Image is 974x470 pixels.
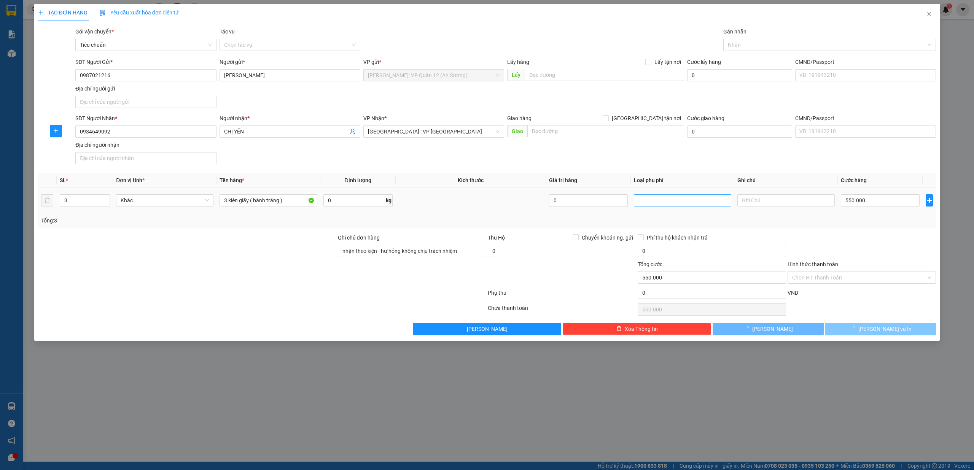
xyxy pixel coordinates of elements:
[413,323,561,335] button: [PERSON_NAME]
[926,11,932,17] span: close
[100,10,106,16] img: icon
[631,173,734,188] th: Loại phụ phí
[549,177,577,183] span: Giá trị hàng
[525,69,684,81] input: Dọc đường
[858,325,912,333] span: [PERSON_NAME] và In
[563,323,711,335] button: deleteXóa Thông tin
[507,115,532,121] span: Giao hàng
[368,70,500,81] span: Hồ Chí Minh: VP Quận 12 (An Sương)
[926,197,933,203] span: plus
[75,141,216,149] div: Địa chỉ người nhận
[651,58,684,66] span: Lấy tận nơi
[50,128,62,134] span: plus
[4,11,115,29] strong: BIÊN NHẬN VẬN CHUYỂN BẢO AN EXPRESS
[918,4,940,25] button: Close
[75,58,216,66] div: SĐT Người Gửi
[795,114,936,122] div: CMND/Passport
[75,29,114,35] span: Gói vận chuyển
[687,59,721,65] label: Cước lấy hàng
[75,152,216,164] input: Địa chỉ của người nhận
[75,96,216,108] input: Địa chỉ của người gửi
[507,59,529,65] span: Lấy hàng
[220,114,360,122] div: Người nhận
[458,177,484,183] span: Kích thước
[616,326,622,332] span: delete
[220,29,235,35] label: Tác vụ
[3,31,117,43] strong: (Công Ty TNHH Chuyển Phát Nhanh Bảo An - MST: 0109597835)
[644,233,711,242] span: Phí thu hộ khách nhận trả
[527,125,684,137] input: Dọc đường
[38,10,88,16] span: TẠO ĐƠN HÀNG
[50,125,62,137] button: plus
[687,125,792,138] input: Cước giao hàng
[795,58,936,66] div: CMND/Passport
[609,114,684,122] span: [GEOGRAPHIC_DATA] tận nơi
[368,126,500,137] span: Hà Nội : VP Hà Đông
[60,177,66,183] span: SL
[338,235,380,241] label: Ghi chú đơn hàng
[625,325,658,333] span: Xóa Thông tin
[507,125,527,137] span: Giao
[5,45,115,74] span: [PHONE_NUMBER] - [DOMAIN_NAME]
[737,194,835,206] input: Ghi Chú
[687,115,724,121] label: Cước giao hàng
[723,29,746,35] label: Gán nhãn
[788,261,838,267] label: Hình thức thanh toán
[350,129,356,135] span: user-add
[926,194,933,206] button: plus
[825,323,936,335] button: [PERSON_NAME] và In
[116,177,145,183] span: Đơn vị tính
[752,325,793,333] span: [PERSON_NAME]
[734,173,838,188] th: Ghi chú
[487,304,637,317] div: Chưa thanh toán
[220,58,360,66] div: Người gửi
[80,39,212,51] span: Tiêu chuẩn
[385,194,393,206] span: kg
[549,194,628,206] input: 0
[788,290,798,296] span: VND
[338,245,486,257] input: Ghi chú đơn hàng
[75,84,216,93] div: Địa chỉ người gửi
[100,10,179,16] span: Yêu cầu xuất hóa đơn điện tử
[841,177,867,183] span: Cước hàng
[121,195,209,206] span: Khác
[687,69,792,81] input: Cước lấy hàng
[713,323,824,335] button: [PERSON_NAME]
[744,326,752,331] span: loading
[507,69,525,81] span: Lấy
[488,235,505,241] span: Thu Hộ
[638,261,662,267] span: Tổng cước
[41,216,376,225] div: Tổng: 3
[467,325,508,333] span: [PERSON_NAME]
[850,326,858,331] span: loading
[363,58,504,66] div: VP gửi
[487,289,637,302] div: Phụ thu
[38,10,43,15] span: plus
[344,177,371,183] span: Định lượng
[41,194,53,206] button: delete
[75,114,216,122] div: SĐT Người Nhận
[579,233,636,242] span: Chuyển khoản ng. gửi
[220,177,244,183] span: Tên hàng
[363,115,384,121] span: VP Nhận
[220,194,317,206] input: VD: Bàn, Ghế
